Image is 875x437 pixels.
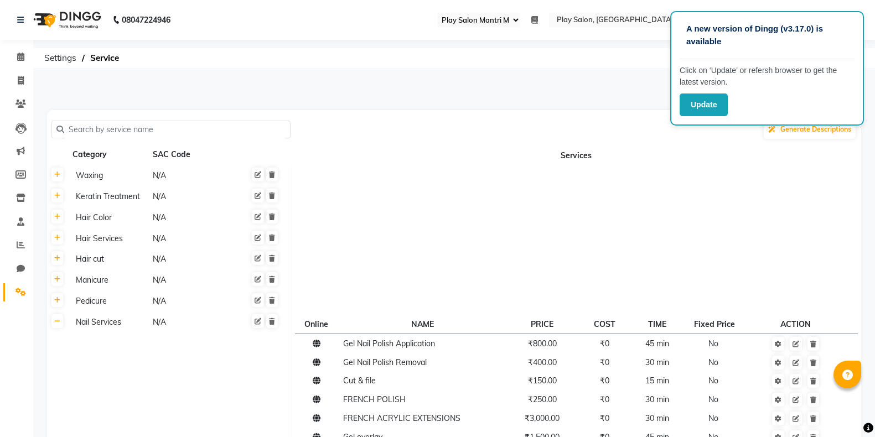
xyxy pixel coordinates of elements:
div: N/A [152,252,227,266]
div: Pedicure [71,294,147,308]
div: N/A [152,169,227,183]
div: Category [71,148,147,162]
span: Service [85,48,125,68]
div: Manicure [71,273,147,287]
div: N/A [152,232,227,246]
div: N/A [152,294,227,308]
button: Update [680,93,728,116]
div: N/A [152,273,227,287]
span: No [708,376,718,386]
th: PRICE [505,315,579,334]
span: ₹0 [600,357,609,367]
span: Gel Nail Polish Application [343,339,435,348]
span: Generate Descriptions [780,125,851,133]
th: Services [291,144,861,165]
span: ₹400.00 [528,357,557,367]
span: No [708,339,718,348]
p: Click on ‘Update’ or refersh browser to get the latest version. [680,65,855,88]
span: Gel Nail Polish Removal [343,357,427,367]
span: ₹0 [600,413,609,423]
button: Generate Descriptions [764,120,856,139]
div: Hair Services [71,232,147,246]
span: No [708,394,718,404]
span: 30 min [645,394,669,404]
span: ₹250.00 [528,394,557,404]
span: ₹800.00 [528,339,557,348]
th: NAME [339,315,505,334]
div: N/A [152,315,227,329]
span: No [708,413,718,423]
div: Nail Services [71,315,147,329]
div: Waxing [71,169,147,183]
p: A new version of Dingg (v3.17.0) is available [686,23,848,48]
div: Hair cut [71,252,147,266]
span: 45 min [645,339,669,348]
span: ₹150.00 [528,376,557,386]
div: Hair Color [71,211,147,225]
th: TIME [630,315,685,334]
th: ACTION [746,315,845,334]
iframe: chat widget [829,393,864,426]
input: Search by service name [64,121,286,138]
span: 30 min [645,357,669,367]
img: logo [28,4,104,35]
span: ₹0 [600,394,609,404]
span: 30 min [645,413,669,423]
th: Fixed Price [685,315,746,334]
div: Keratin Treatment [71,190,147,204]
div: N/A [152,190,227,204]
div: N/A [152,211,227,225]
span: FRENCH POLISH [343,394,406,404]
span: ₹0 [600,376,609,386]
div: SAC Code [152,148,227,162]
span: 15 min [645,376,669,386]
b: 08047224946 [122,4,170,35]
span: No [708,357,718,367]
span: Settings [39,48,82,68]
th: Online [295,315,339,334]
span: ₹3,000.00 [525,413,560,423]
th: COST [579,315,630,334]
span: ₹0 [600,339,609,348]
span: Cut & file [343,376,376,386]
span: FRENCH ACRYLIC EXTENSIONS [343,413,460,423]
